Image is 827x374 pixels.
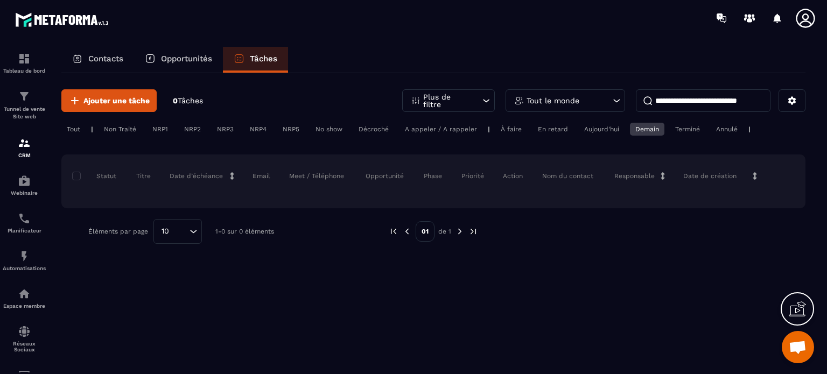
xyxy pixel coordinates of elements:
img: scheduler [18,212,31,225]
div: Tout [61,123,86,136]
img: automations [18,174,31,187]
p: Automatisations [3,265,46,271]
p: Email [253,172,270,180]
p: Webinaire [3,190,46,196]
img: prev [402,227,412,236]
p: Planificateur [3,228,46,234]
a: Tâches [223,47,288,73]
p: Éléments par page [88,228,148,235]
p: Phase [424,172,442,180]
div: À faire [495,123,527,136]
div: Search for option [153,219,202,244]
img: automations [18,250,31,263]
a: social-networksocial-networkRéseaux Sociaux [3,317,46,361]
p: Date d’échéance [170,172,223,180]
a: Opportunités [134,47,223,73]
div: Terminé [670,123,705,136]
img: formation [18,137,31,150]
a: formationformationCRM [3,129,46,166]
a: automationsautomationsAutomatisations [3,242,46,279]
div: Aujourd'hui [579,123,625,136]
div: Ouvrir le chat [782,331,814,363]
button: Ajouter une tâche [61,89,157,112]
img: social-network [18,325,31,338]
img: next [468,227,478,236]
p: Réseaux Sociaux [3,341,46,352]
img: automations [18,287,31,300]
p: Meet / Téléphone [289,172,344,180]
div: NRP1 [147,123,173,136]
p: | [488,125,490,133]
a: formationformationTunnel de vente Site web [3,82,46,129]
p: Nom du contact [542,172,593,180]
p: | [748,125,751,133]
div: NRP3 [212,123,239,136]
span: Tâches [178,96,203,105]
div: Demain [630,123,664,136]
span: 10 [158,225,173,237]
p: 0 [173,96,203,106]
div: NRP5 [277,123,305,136]
img: prev [389,227,398,236]
p: Date de création [683,172,737,180]
div: NRP4 [244,123,272,136]
p: Tâches [250,54,277,63]
div: Annulé [711,123,743,136]
img: logo [15,10,112,30]
p: Statut [75,172,116,180]
div: Non Traité [99,123,142,136]
a: formationformationTableau de bord [3,44,46,82]
a: schedulerschedulerPlanificateur [3,204,46,242]
input: Search for option [173,225,187,237]
img: next [455,227,465,236]
p: Contacts [88,54,123,63]
div: Décroché [353,123,394,136]
p: Tout le monde [527,97,579,104]
p: Priorité [461,172,484,180]
p: 01 [416,221,434,242]
span: Ajouter une tâche [83,95,150,106]
p: Titre [136,172,151,180]
a: Contacts [61,47,134,73]
p: Responsable [614,172,655,180]
p: Action [503,172,523,180]
p: Espace membre [3,303,46,309]
div: No show [310,123,348,136]
p: | [91,125,93,133]
img: formation [18,52,31,65]
p: Opportunités [161,54,212,63]
img: formation [18,90,31,103]
p: 1-0 sur 0 éléments [215,228,274,235]
p: Tunnel de vente Site web [3,105,46,121]
a: automationsautomationsWebinaire [3,166,46,204]
div: En retard [532,123,573,136]
p: Plus de filtre [423,93,471,108]
div: A appeler / A rappeler [400,123,482,136]
a: automationsautomationsEspace membre [3,279,46,317]
div: NRP2 [179,123,206,136]
p: CRM [3,152,46,158]
p: Tableau de bord [3,68,46,74]
p: Opportunité [366,172,404,180]
p: de 1 [438,227,451,236]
